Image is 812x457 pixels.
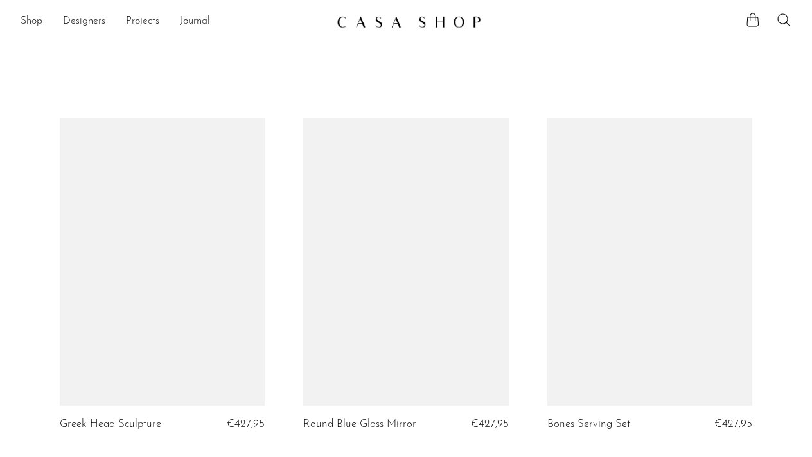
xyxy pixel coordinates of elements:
[303,418,416,430] a: Round Blue Glass Mirror
[126,13,159,30] a: Projects
[21,11,326,33] nav: Desktop navigation
[60,418,161,430] a: Greek Head Sculpture
[227,418,265,429] span: €427,95
[180,13,210,30] a: Journal
[471,418,509,429] span: €427,95
[547,418,630,430] a: Bones Serving Set
[21,13,42,30] a: Shop
[21,11,326,33] ul: NEW HEADER MENU
[63,13,105,30] a: Designers
[714,418,752,429] span: €427,95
